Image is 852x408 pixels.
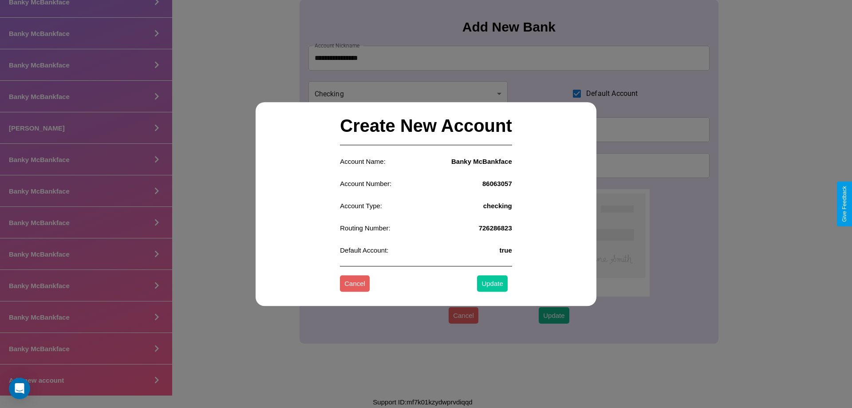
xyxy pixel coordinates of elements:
h4: checking [483,202,512,210]
h4: 726286823 [479,224,512,232]
h4: Banky McBankface [451,158,512,165]
button: Cancel [340,276,370,292]
p: Account Type: [340,200,382,212]
p: Default Account: [340,244,388,256]
button: Update [477,276,507,292]
div: Give Feedback [841,186,848,222]
h4: 86063057 [482,180,512,187]
h4: true [499,246,512,254]
h2: Create New Account [340,107,512,145]
p: Account Name: [340,155,386,167]
p: Routing Number: [340,222,390,234]
p: Account Number: [340,178,391,190]
div: Open Intercom Messenger [9,378,30,399]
